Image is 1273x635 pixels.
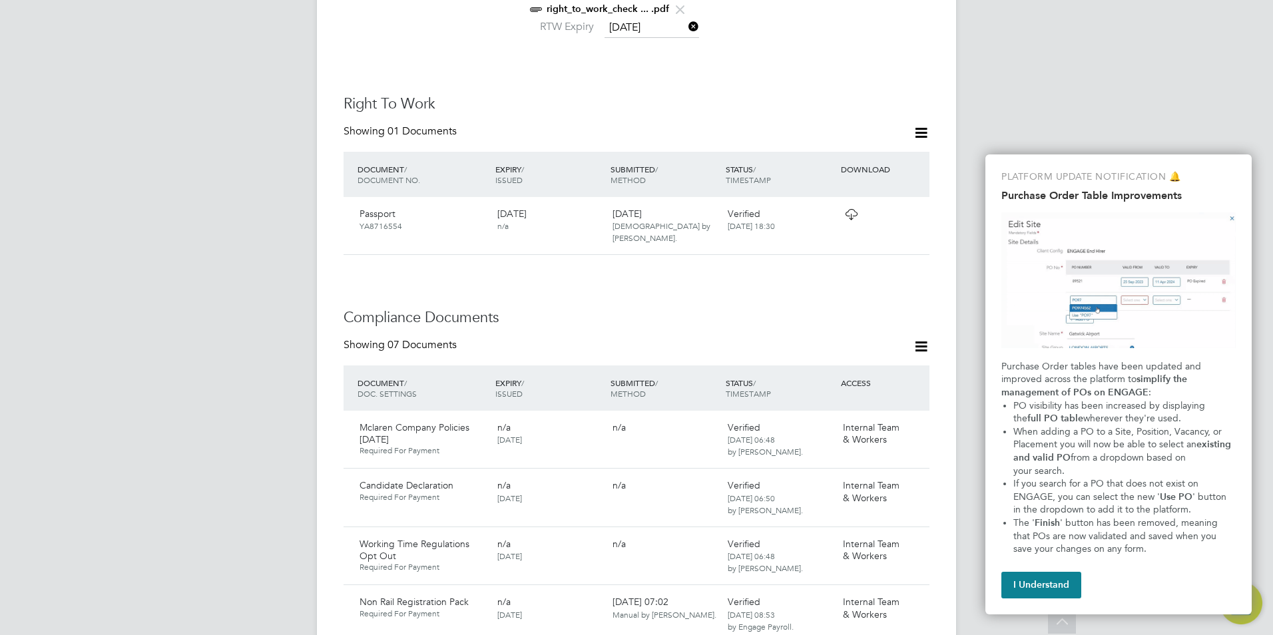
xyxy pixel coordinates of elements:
[497,609,522,620] span: [DATE]
[1001,189,1236,202] h2: Purchase Order Table Improvements
[843,421,899,445] span: Internal Team & Workers
[655,377,658,388] span: /
[1027,413,1083,424] strong: full PO table
[1013,478,1201,503] span: If you search for a PO that does not exist on ENGAGE, you can select the new '
[843,596,899,620] span: Internal Team & Workers
[1001,373,1190,398] strong: simplify the management of POs on ENGAGE
[726,174,771,185] span: TIMESTAMP
[497,538,511,550] span: n/a
[495,388,523,399] span: ISSUED
[360,492,487,503] span: Required For Payment
[613,421,626,433] span: n/a
[495,174,523,185] span: ISSUED
[497,434,522,445] span: [DATE]
[497,421,511,433] span: n/a
[358,388,417,399] span: DOC. SETTINGS
[1013,491,1229,516] span: ' button in the dropdown to add it to the platform.
[492,157,607,192] div: EXPIRY
[607,202,722,250] div: [DATE]
[492,371,607,405] div: EXPIRY
[360,596,469,608] span: Non Rail Registration Pack
[728,421,760,433] span: Verified
[1035,517,1060,529] strong: Finish
[497,596,511,608] span: n/a
[360,220,402,231] span: YA8716554
[1083,413,1181,424] span: wherever they're used.
[613,220,710,243] span: [DEMOGRAPHIC_DATA] by [PERSON_NAME].
[354,202,492,237] div: Passport
[607,157,722,192] div: SUBMITTED
[753,377,756,388] span: /
[728,493,803,515] span: [DATE] 06:50 by [PERSON_NAME].
[722,157,838,192] div: STATUS
[728,550,803,573] span: [DATE] 06:48 by [PERSON_NAME].
[728,538,760,550] span: Verified
[753,164,756,174] span: /
[655,164,658,174] span: /
[1013,439,1234,463] strong: existing and valid PO
[613,479,626,491] span: n/a
[360,562,487,572] span: Required For Payment
[728,596,760,608] span: Verified
[521,377,524,388] span: /
[344,124,459,138] div: Showing
[843,479,899,503] span: Internal Team & Workers
[358,174,420,185] span: DOCUMENT NO.
[728,434,803,457] span: [DATE] 06:48 by [PERSON_NAME].
[360,608,487,619] span: Required For Payment
[354,157,492,192] div: DOCUMENT
[547,3,669,15] a: right_to_work_check ... .pdf
[1013,517,1035,529] span: The '
[843,538,899,562] span: Internal Team & Workers
[1001,361,1204,385] span: Purchase Order tables have been updated and improved across the platform to
[1001,170,1236,184] p: PLATFORM UPDATE NOTIFICATION 🔔
[1001,212,1236,348] img: Purchase Order Table Improvements
[985,154,1252,614] div: Purchase Order Table Improvements
[607,371,722,405] div: SUBMITTED
[344,308,929,327] h3: Compliance Documents
[404,377,407,388] span: /
[613,596,716,620] span: [DATE] 07:02
[611,388,646,399] span: METHOD
[726,388,771,399] span: TIMESTAMP
[492,202,607,237] div: [DATE]
[404,164,407,174] span: /
[360,445,487,456] span: Required For Payment
[344,95,929,114] h3: Right To Work
[728,208,760,220] span: Verified
[497,220,509,231] span: n/a
[728,609,794,632] span: [DATE] 08:53 by Engage Payroll.
[838,157,929,181] div: DOWNLOAD
[1013,452,1220,477] span: from a dropdown based on your search.
[360,538,469,562] span: Working Time Regulations Opt Out
[613,538,626,550] span: n/a
[1013,426,1224,451] span: When adding a PO to a Site, Position, Vacancy, or Placement you will now be able to select an
[387,124,457,138] span: 01 Documents
[722,371,838,405] div: STATUS
[1148,387,1151,398] span: :
[605,18,699,38] input: Select one
[360,479,453,491] span: Candidate Declaration
[1160,491,1192,503] strong: Use PO
[728,220,775,231] span: [DATE] 18:30
[387,338,457,351] span: 07 Documents
[354,371,492,405] div: DOCUMENT
[360,421,469,445] span: Mclaren Company Policies [DATE]
[1013,517,1220,554] span: ' button has been removed, meaning that POs are now validated and saved when you save your change...
[521,164,524,174] span: /
[728,479,760,491] span: Verified
[613,609,716,620] span: Manual by [PERSON_NAME].
[344,338,459,352] div: Showing
[1001,572,1081,598] button: I Understand
[527,20,594,34] label: RTW Expiry
[497,550,522,561] span: [DATE]
[497,493,522,503] span: [DATE]
[838,371,929,395] div: ACCESS
[1013,400,1208,425] span: PO visibility has been increased by displaying the
[497,479,511,491] span: n/a
[611,174,646,185] span: METHOD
